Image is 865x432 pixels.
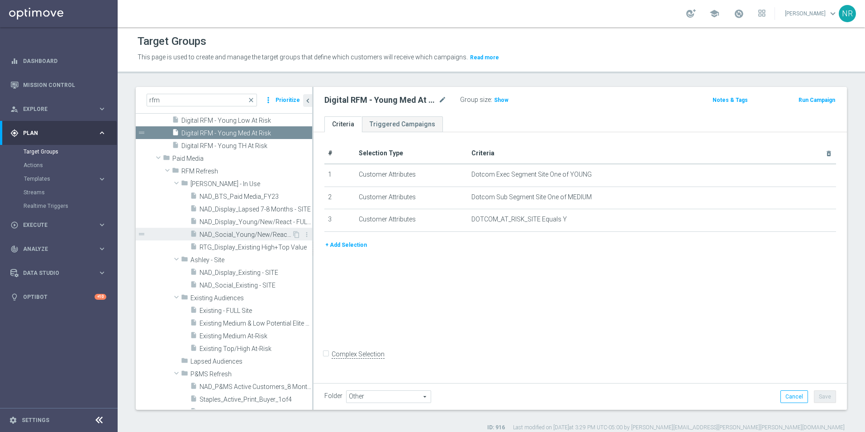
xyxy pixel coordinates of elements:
a: Streams [24,189,94,196]
span: NAD_BTS_Paid Media_FY23 [200,193,312,201]
span: Templates [24,176,89,182]
div: Explore [10,105,98,113]
button: Prioritize [274,94,301,106]
span: Digital RFM - Young TH At Risk [181,142,312,150]
button: Read more [469,53,500,62]
i: person_search [10,105,19,113]
i: mode_edit [438,95,447,106]
i: settings [9,416,17,424]
span: Plan [23,130,98,136]
div: Execute [10,221,98,229]
div: Target Groups [24,145,117,158]
i: insert_drive_file [190,192,197,202]
div: person_search Explore keyboard_arrow_right [10,106,107,113]
i: chevron_left [304,96,312,105]
td: 2 [324,187,355,209]
span: Dotcom Sub Segment Site One of MEDIUM [471,193,592,201]
span: NAD_Display_Existing - SITE [200,269,312,277]
a: Mission Control [23,73,106,97]
a: Realtime Triggers [24,202,94,210]
i: insert_drive_file [190,243,197,253]
td: Customer Attributes [355,164,468,187]
span: Execute [23,222,98,228]
i: keyboard_arrow_right [98,175,106,183]
span: Ashley - In Use [190,180,312,188]
span: NAD_Social_Existing - SITE [200,282,312,289]
span: Show [494,97,509,103]
div: Templates [24,172,117,186]
span: NAD_Social_Young/New/React - SITE [200,231,292,239]
span: Criteria [471,149,494,157]
span: keyboard_arrow_down [828,9,838,19]
span: Existing Top/High At-Risk [200,345,312,353]
div: Streams [24,186,117,199]
span: Digital RFM - Young Low At Risk [181,117,312,125]
div: Data Studio [10,269,98,277]
i: insert_drive_file [190,230,197,240]
i: track_changes [10,245,19,253]
td: 3 [324,209,355,232]
a: [PERSON_NAME]keyboard_arrow_down [784,7,839,20]
button: + Add Selection [324,240,368,250]
i: insert_drive_file [190,382,197,393]
span: Existing - FULL Site [200,307,312,315]
button: Run Campaign [798,95,836,105]
span: Paid Media [172,155,312,163]
h1: Target Groups [138,35,206,48]
div: lightbulb Optibot +10 [10,293,107,301]
i: insert_drive_file [190,395,197,405]
i: folder [181,293,188,304]
i: insert_drive_file [190,331,197,342]
i: insert_drive_file [172,116,179,126]
i: folder [181,370,188,380]
span: Data Studio [23,270,98,276]
a: Settings [22,418,49,423]
button: equalizer Dashboard [10,58,107,65]
i: folder [172,167,179,177]
div: Analyze [10,245,98,253]
button: Mission Control [10,82,107,89]
i: folder [181,357,188,367]
input: Quick find group or folder [147,94,257,106]
div: NR [839,5,856,22]
span: RTG_Display_Existing High&#x2B;Top Value [200,244,312,251]
button: Cancel [780,390,808,403]
i: folder [181,179,188,190]
span: Existing Medium &amp; Low Potential Elite and High RFM [200,320,312,327]
div: +10 [95,294,106,300]
i: keyboard_arrow_right [98,245,106,253]
span: Analyze [23,246,98,252]
i: more_vert [303,231,310,238]
i: insert_drive_file [190,268,197,278]
span: RFM Refresh [181,168,312,175]
span: NAD_Display_Young/New/React - FULL EMAIL [200,218,312,226]
span: Existing Audiences [190,294,312,302]
i: insert_drive_file [190,344,197,355]
a: Actions [24,162,94,169]
td: Customer Attributes [355,209,468,232]
button: gps_fixed Plan keyboard_arrow_right [10,130,107,137]
span: Digital RFM - Young Med At Risk [181,130,312,137]
div: Templates keyboard_arrow_right [24,175,107,182]
button: track_changes Analyze keyboard_arrow_right [10,245,107,253]
i: insert_drive_file [190,281,197,291]
button: Data Studio keyboard_arrow_right [10,269,107,277]
i: gps_fixed [10,129,19,137]
a: Criteria [324,116,362,132]
span: NAD_Display_Lapsed 7-8 Months - SITE [200,206,312,213]
label: Group size [460,96,491,104]
i: more_vert [264,94,273,106]
button: Save [814,390,836,403]
i: keyboard_arrow_right [98,221,106,229]
span: P&amp;MS Refresh [190,370,312,378]
span: Explore [23,106,98,112]
a: Optibot [23,285,95,309]
th: Selection Type [355,143,468,164]
span: NAD_P&amp;MS Active Customers_8 Months [200,383,312,391]
i: lightbulb [10,293,19,301]
div: Templates [24,176,98,182]
span: Staples_Active_Print_Buyer_1of4 [200,396,312,403]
